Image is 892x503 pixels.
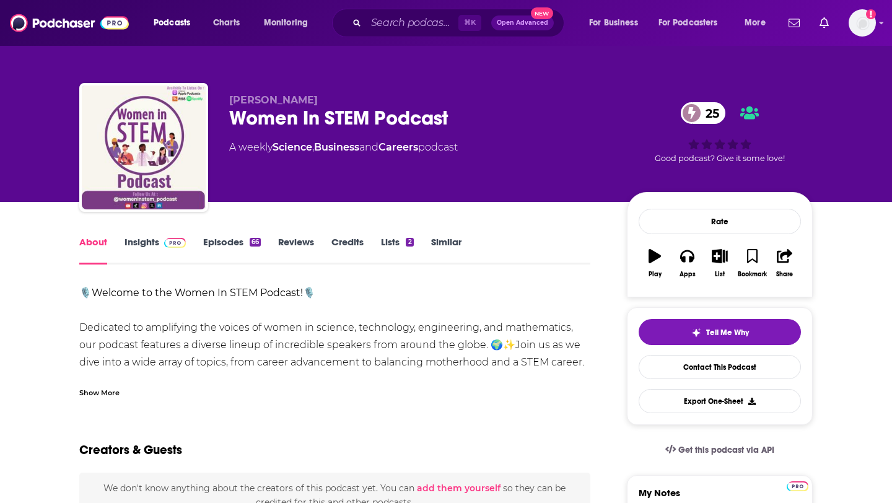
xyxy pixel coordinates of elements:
[229,140,458,155] div: A weekly podcast
[776,271,793,278] div: Share
[639,389,801,413] button: Export One-Sheet
[497,20,548,26] span: Open Advanced
[784,12,805,33] a: Show notifications dropdown
[10,11,129,35] img: Podchaser - Follow, Share and Rate Podcasts
[787,479,808,491] a: Pro website
[639,241,671,286] button: Play
[264,14,308,32] span: Monitoring
[815,12,834,33] a: Show notifications dropdown
[589,14,638,32] span: For Business
[706,328,749,338] span: Tell Me Why
[580,13,654,33] button: open menu
[229,94,318,106] span: [PERSON_NAME]
[678,445,774,455] span: Get this podcast via API
[769,241,801,286] button: Share
[849,9,876,37] img: User Profile
[278,236,314,265] a: Reviews
[639,319,801,345] button: tell me why sparkleTell Me Why
[203,236,261,265] a: Episodes66
[154,14,190,32] span: Podcasts
[681,102,725,124] a: 25
[82,85,206,209] img: Women In STEM Podcast
[715,271,725,278] div: List
[79,442,182,458] h2: Creators & Guests
[787,481,808,491] img: Podchaser Pro
[849,9,876,37] span: Logged in as elliesachs09
[331,236,364,265] a: Credits
[491,15,554,30] button: Open AdvancedNew
[627,94,813,171] div: 25Good podcast? Give it some love!
[849,9,876,37] button: Show profile menu
[745,14,766,32] span: More
[866,9,876,19] svg: Add a profile image
[431,236,461,265] a: Similar
[250,238,261,247] div: 66
[312,141,314,153] span: ,
[164,238,186,248] img: Podchaser Pro
[736,13,781,33] button: open menu
[378,141,418,153] a: Careers
[531,7,553,19] span: New
[125,236,186,265] a: InsightsPodchaser Pro
[381,236,413,265] a: Lists2
[406,238,413,247] div: 2
[458,15,481,31] span: ⌘ K
[693,102,725,124] span: 25
[255,13,324,33] button: open menu
[417,483,501,493] button: add them yourself
[92,287,303,299] strong: Welcome to the Women In STEM Podcast!
[344,9,576,37] div: Search podcasts, credits, & more...
[639,355,801,379] a: Contact This Podcast
[366,13,458,33] input: Search podcasts, credits, & more...
[655,154,785,163] span: Good podcast? Give it some love!
[145,13,206,33] button: open menu
[738,271,767,278] div: Bookmark
[649,271,662,278] div: Play
[359,141,378,153] span: and
[639,209,801,234] div: Rate
[736,241,768,286] button: Bookmark
[655,435,784,465] a: Get this podcast via API
[205,13,247,33] a: Charts
[658,14,718,32] span: For Podcasters
[650,13,736,33] button: open menu
[680,271,696,278] div: Apps
[671,241,703,286] button: Apps
[79,236,107,265] a: About
[691,328,701,338] img: tell me why sparkle
[314,141,359,153] a: Business
[213,14,240,32] span: Charts
[273,141,312,153] a: Science
[704,241,736,286] button: List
